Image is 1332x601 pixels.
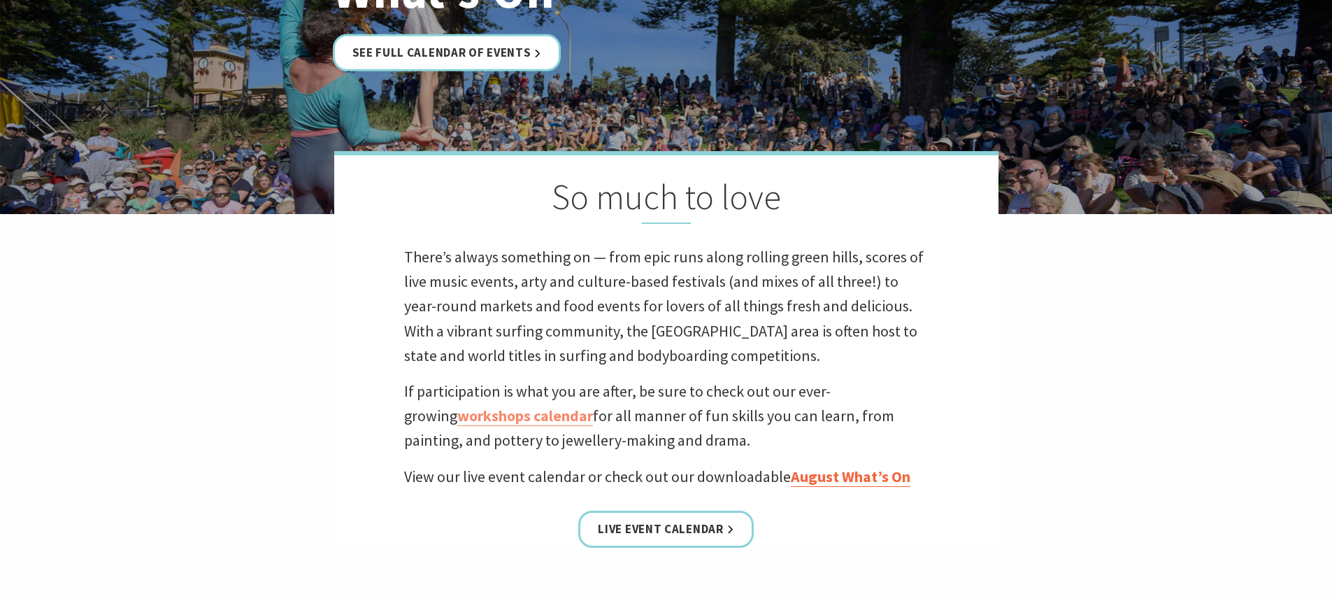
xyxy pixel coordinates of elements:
[578,511,753,548] a: Live Event Calendar
[457,406,593,426] a: workshops calendar
[404,379,929,453] p: If participation is what you are after, be sure to check out our ever-growing for all manner of f...
[404,176,929,224] h2: So much to love
[404,465,929,489] p: View our live event calendar or check out our downloadable
[404,245,929,368] p: There’s always something on — from epic runs along rolling green hills, scores of live music even...
[791,467,910,487] a: August What’s On
[333,34,561,71] a: See Full Calendar of Events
